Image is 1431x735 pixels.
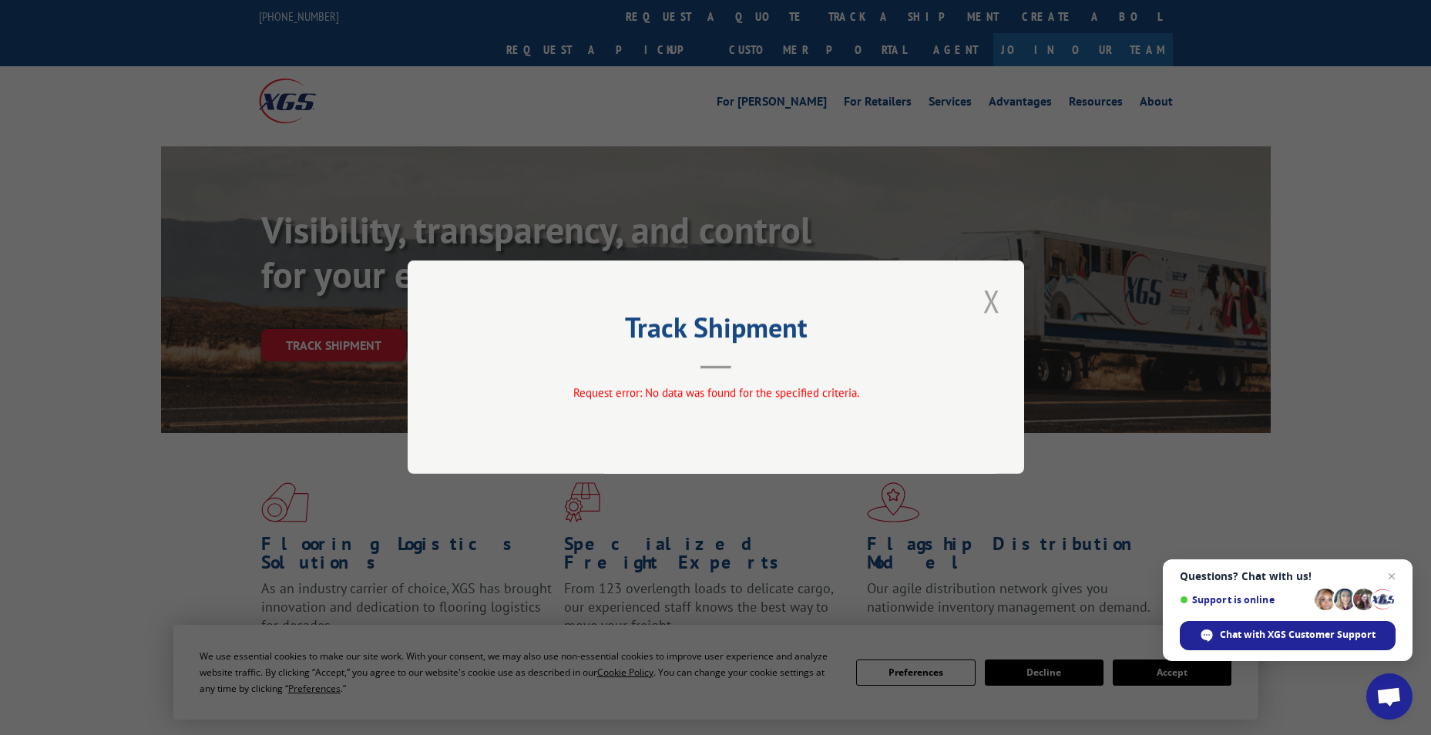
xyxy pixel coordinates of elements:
[979,280,1005,322] button: Close modal
[1180,621,1396,650] span: Chat with XGS Customer Support
[1180,570,1396,582] span: Questions? Chat with us!
[573,386,858,401] span: Request error: No data was found for the specified criteria.
[1220,628,1376,642] span: Chat with XGS Customer Support
[1366,673,1413,720] a: Open chat
[1180,594,1309,606] span: Support is online
[485,317,947,346] h2: Track Shipment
